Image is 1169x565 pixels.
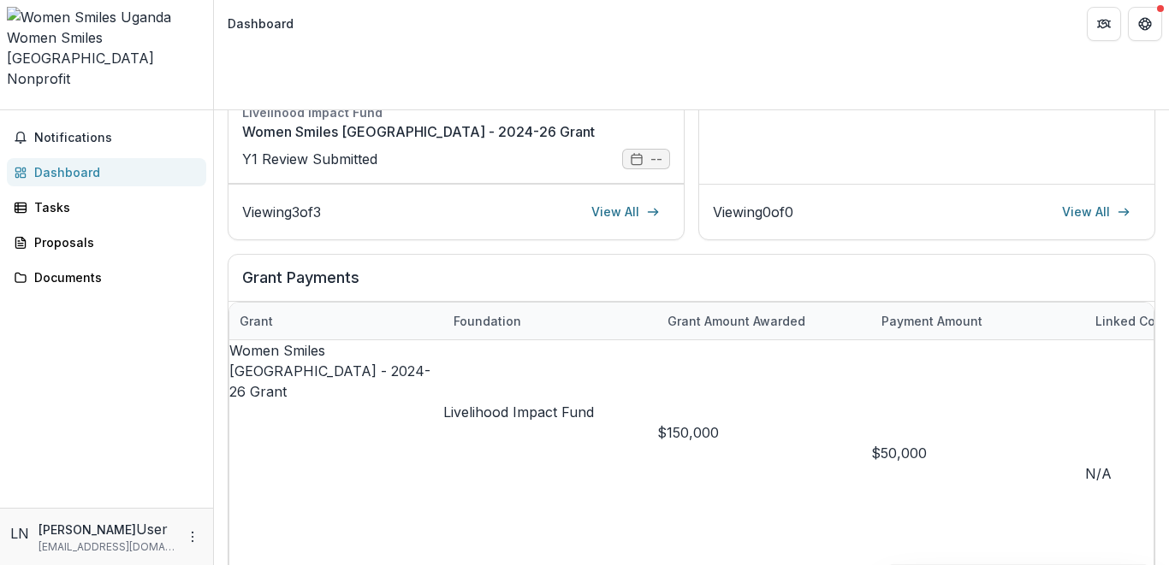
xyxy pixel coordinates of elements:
a: Proposals [7,228,206,256]
a: Tasks [7,193,206,221]
div: Grant [229,312,283,330]
div: Payment Amount [871,312,993,330]
div: Women Smiles [GEOGRAPHIC_DATA] [7,27,206,68]
div: Grant amount awarded [657,312,816,330]
div: Foundation [443,303,657,339]
a: View All [1052,198,1141,226]
div: Lilian Nakigozi [10,523,32,544]
p: [EMAIL_ADDRESS][DOMAIN_NAME] [39,539,175,555]
div: Payment Amount [871,303,1085,339]
a: View All [581,198,670,226]
p: Viewing 0 of 0 [713,202,793,222]
button: N/A [1085,463,1112,484]
a: Women Smiles [GEOGRAPHIC_DATA] - 2024-26 Grant [229,342,430,400]
p: [PERSON_NAME] [39,521,136,539]
div: Tasks [34,198,193,216]
div: Proposals [34,233,193,251]
button: Get Help [1128,7,1162,41]
img: Women Smiles Uganda [7,7,206,27]
div: Dashboard [34,163,193,181]
nav: breadcrumb [221,11,300,36]
div: Dashboard [228,15,294,32]
div: Grant [229,303,443,339]
div: Grant amount awarded [657,303,871,339]
button: Partners [1087,7,1121,41]
div: $50,000 [871,443,1085,463]
a: Women Smiles [GEOGRAPHIC_DATA] - 2024-26 Grant [242,121,670,142]
div: $150,000 [657,422,871,443]
p: Livelihood Impact Fund [443,402,657,422]
span: Nonprofit [7,70,70,87]
p: Viewing 3 of 3 [242,202,321,222]
button: Notifications [7,124,206,151]
p: User [136,519,168,539]
a: Dashboard [7,158,206,186]
a: Documents [7,263,206,291]
button: More [182,527,203,547]
div: Foundation [443,312,531,330]
span: Notifications [34,131,199,145]
div: Documents [34,268,193,286]
h2: Grant Payments [242,268,1141,301]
